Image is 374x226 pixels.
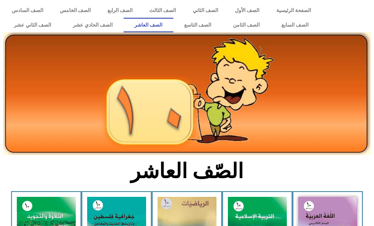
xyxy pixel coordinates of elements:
a: الصف السابع [270,18,319,32]
a: الصف الرابع [99,3,141,18]
a: الصف العاشر [124,18,173,32]
a: الصف الأول [227,3,268,18]
a: الصف الحادي عشر [62,18,124,32]
a: الصف الثامن [222,18,270,32]
h2: الصّف العاشر [82,159,292,184]
a: الصفحة الرئيسية [268,3,319,18]
a: الصف السادس [3,3,51,18]
a: الصف الثاني [184,3,227,18]
a: الصف الثاني عشر [3,18,62,32]
a: الصف الخامس [51,3,99,18]
a: الصف التاسع [173,18,222,32]
a: الصف الثالث [141,3,184,18]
